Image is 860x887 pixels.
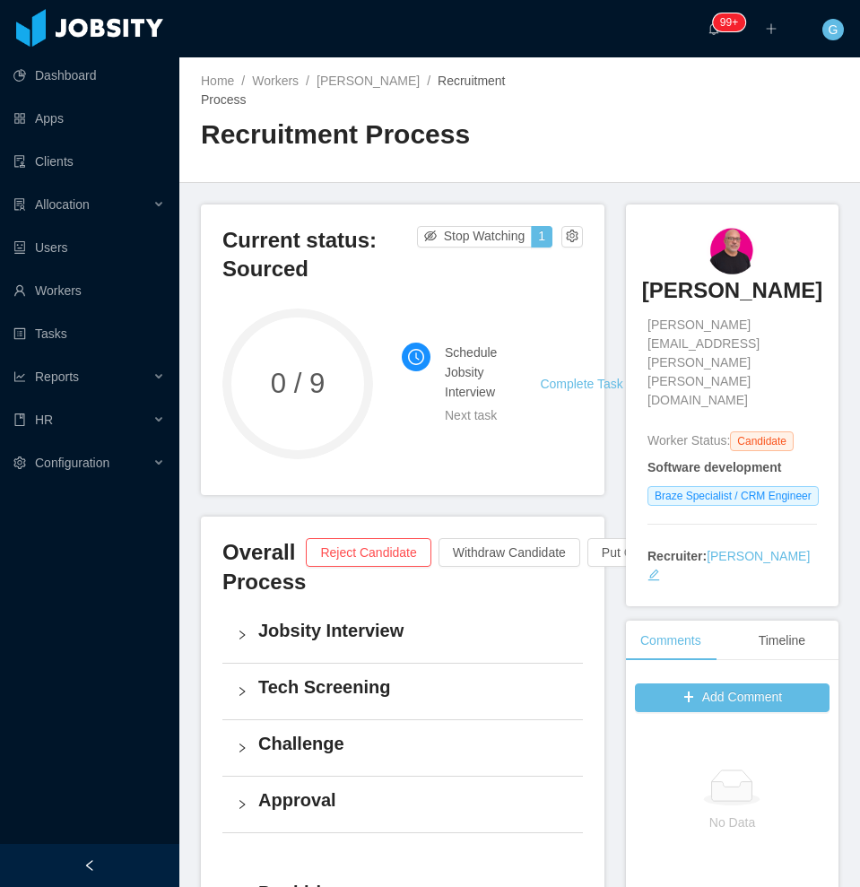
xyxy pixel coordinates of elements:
[647,316,817,410] span: [PERSON_NAME][EMAIL_ADDRESS][PERSON_NAME][PERSON_NAME][DOMAIN_NAME]
[730,431,794,451] span: Candidate
[13,370,26,383] i: icon: line-chart
[306,538,430,567] button: Reject Candidate
[587,538,745,567] button: Put Candidate On Hold
[222,607,583,663] div: icon: rightJobsity Interview
[13,143,165,179] a: icon: auditClients
[635,683,830,712] button: icon: plusAdd Comment
[237,630,248,640] i: icon: right
[35,413,53,427] span: HR
[417,226,533,248] button: icon: eye-invisibleStop Watching
[13,57,165,93] a: icon: pie-chartDashboard
[707,549,810,563] a: [PERSON_NAME]
[829,19,838,40] span: G
[561,226,583,248] button: icon: setting
[626,621,716,661] div: Comments
[13,198,26,211] i: icon: solution
[35,456,109,470] span: Configuration
[237,799,248,810] i: icon: right
[744,621,820,661] div: Timeline
[713,13,745,31] sup: 204
[647,460,781,474] strong: Software development
[258,674,569,700] h4: Tech Screening
[642,276,822,305] h3: [PERSON_NAME]
[13,273,165,309] a: icon: userWorkers
[13,230,165,265] a: icon: robotUsers
[13,100,165,136] a: icon: appstoreApps
[222,226,417,284] h3: Current status: Sourced
[258,787,569,813] h4: Approval
[765,22,777,35] i: icon: plus
[35,197,90,212] span: Allocation
[408,349,424,365] i: icon: clock-circle
[258,731,569,756] h4: Challenge
[427,74,430,88] span: /
[642,276,822,316] a: [PERSON_NAME]
[222,777,583,832] div: icon: rightApproval
[222,370,373,398] span: 0 / 9
[13,413,26,426] i: icon: book
[647,569,660,581] i: icon: edit
[649,813,815,832] p: No Data
[707,226,757,276] img: d56842bb-4bec-4940-93ca-096eb6d57e9a_68b6f4e0de5e2-90w.png
[647,486,819,506] span: Braze Specialist / CRM Engineer
[252,74,299,88] a: Workers
[201,74,234,88] a: Home
[439,538,580,567] button: Withdraw Candidate
[13,316,165,352] a: icon: profileTasks
[201,117,520,153] h2: Recruitment Process
[222,664,583,719] div: icon: rightTech Screening
[237,686,248,697] i: icon: right
[13,457,26,469] i: icon: setting
[647,433,730,448] span: Worker Status:
[531,226,552,248] button: 1
[540,377,622,391] a: Complete Task
[258,618,569,643] h4: Jobsity Interview
[647,549,707,563] strong: Recruiter:
[445,405,497,425] div: Next task
[35,370,79,384] span: Reports
[201,74,506,107] span: Recruitment Process
[317,74,420,88] a: [PERSON_NAME]
[237,743,248,753] i: icon: right
[241,74,245,88] span: /
[445,343,497,402] h4: Schedule Jobsity Interview
[222,538,306,596] h3: Overall Process
[222,720,583,776] div: icon: rightChallenge
[708,22,720,35] i: icon: bell
[306,74,309,88] span: /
